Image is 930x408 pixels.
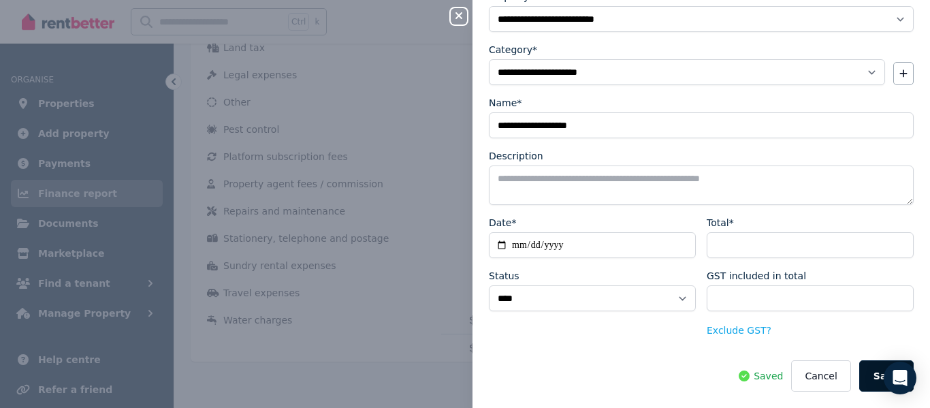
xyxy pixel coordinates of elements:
[489,149,543,163] label: Description
[489,269,519,283] label: Status
[791,360,850,392] button: Cancel
[859,360,914,392] button: Save
[707,324,771,337] button: Exclude GST?
[489,96,522,110] label: Name*
[884,362,916,394] div: Open Intercom Messenger
[489,43,537,57] label: Category*
[707,216,734,230] label: Total*
[489,216,516,230] label: Date*
[754,369,783,383] span: Saved
[707,269,806,283] label: GST included in total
